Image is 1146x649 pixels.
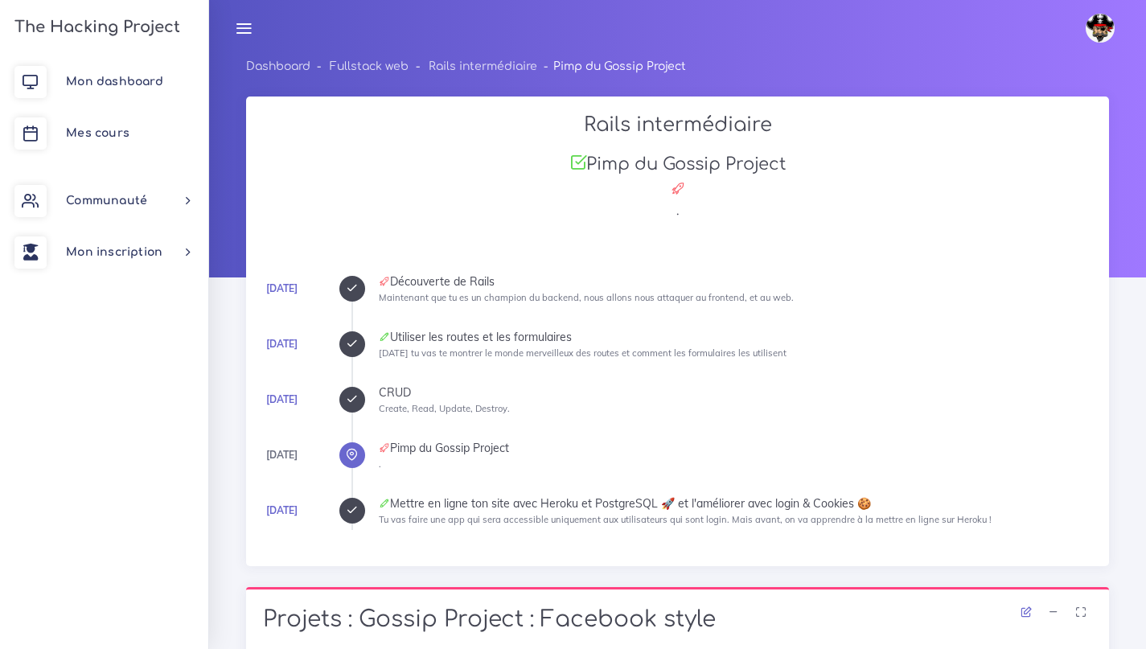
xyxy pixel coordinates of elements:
small: . [379,458,381,470]
a: Fullstack web [330,60,409,72]
a: [DATE] [266,504,298,516]
img: avatar [1086,14,1115,43]
span: Mon inscription [66,246,162,258]
i: Projet à rendre ce jour-là [379,442,390,454]
div: [DATE] [266,446,298,464]
div: Découverte de Rails [379,276,1092,287]
li: Pimp du Gossip Project [537,56,686,76]
span: Mes cours [66,127,129,139]
div: Pimp du Gossip Project [379,442,1092,454]
i: Projet bien reçu ! [569,154,586,170]
i: Corrections cette journée là [379,498,390,509]
small: Create, Read, Update, Destroy. [379,403,510,414]
h3: The Hacking Project [10,18,180,36]
div: Utiliser les routes et les formulaires [379,331,1092,343]
a: [DATE] [266,338,298,350]
i: Projet à rendre ce jour-là [379,276,390,287]
div: Mettre en ligne ton site avec Heroku et PostgreSQL 🚀 et l'améliorer avec login & Cookies 🍪 [379,498,1092,509]
div: CRUD [379,387,1092,398]
i: Projet à rendre ce jour-là [671,181,685,195]
small: Tu vas faire une app qui sera accessible uniquement aux utilisateurs qui sont login. Mais avant, ... [379,514,992,525]
h2: Rails intermédiaire [263,113,1092,137]
a: [DATE] [266,282,298,294]
a: [DATE] [266,393,298,405]
h5: . [263,203,1092,219]
small: Maintenant que tu es un champion du backend, nous allons nous attaquer au frontend, et au web. [379,292,794,303]
small: [DATE] tu vas te montrer le monde merveilleux des routes et comment les formulaires les utilisent [379,347,787,359]
h3: Pimp du Gossip Project [263,154,1092,175]
span: Communauté [66,195,147,207]
span: Mon dashboard [66,76,163,88]
i: Corrections cette journée là [379,331,390,343]
a: Rails intermédiaire [429,60,537,72]
a: Dashboard [246,60,310,72]
h1: Projets : Gossip Project : Facebook style [263,606,1092,634]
